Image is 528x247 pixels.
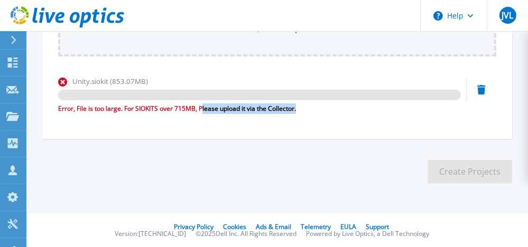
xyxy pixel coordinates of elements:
[223,222,246,231] a: Cookies
[340,222,356,231] a: EULA
[72,77,148,86] span: Unity.siokit (853.07MB)
[366,222,389,231] a: Support
[256,222,291,231] a: Ads & Email
[115,231,186,237] li: Version: [TECHNICAL_ID]
[301,222,331,231] a: Telemetry
[502,11,513,20] span: JVL
[58,103,461,114] div: Error, File is too large. For SIOKITS over 715MB, Please upload it via the Collector.
[174,222,214,231] a: Privacy Policy
[196,231,297,237] li: © 2025 Dell Inc. All Rights Reserved
[428,160,512,184] button: Create Projects
[306,231,429,237] li: Powered by Live Optics, a Dell Technology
